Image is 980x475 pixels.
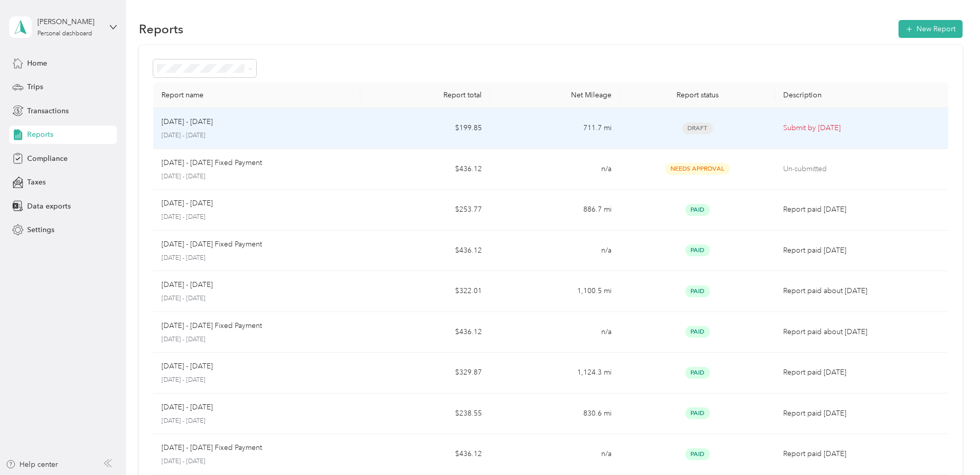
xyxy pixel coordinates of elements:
span: Needs Approval [665,163,730,175]
p: [DATE] - [DATE] [161,335,352,344]
p: Report paid [DATE] [783,367,940,378]
p: [DATE] - [DATE] [161,361,213,372]
p: [DATE] - [DATE] Fixed Payment [161,320,262,332]
span: Trips [27,81,43,92]
td: 711.7 mi [490,108,620,149]
iframe: Everlance-gr Chat Button Frame [923,418,980,475]
div: Report status [628,91,767,99]
th: Description [775,82,948,108]
td: $436.12 [360,149,490,190]
p: [DATE] - [DATE] [161,213,352,222]
td: $322.01 [360,271,490,312]
span: Paid [685,285,710,297]
th: Report name [153,82,360,108]
td: $436.12 [360,231,490,272]
p: [DATE] - [DATE] [161,198,213,209]
p: Report paid [DATE] [783,408,940,419]
span: Settings [27,224,54,235]
p: [DATE] - [DATE] [161,417,352,426]
button: New Report [899,20,963,38]
span: Home [27,58,47,69]
td: $238.55 [360,394,490,435]
span: Paid [685,326,710,338]
span: Transactions [27,106,69,116]
span: Paid [685,367,710,379]
td: $199.85 [360,108,490,149]
p: Report paid about [DATE] [783,285,940,297]
p: [DATE] - [DATE] Fixed Payment [161,157,262,169]
p: [DATE] - [DATE] [161,402,213,413]
td: n/a [490,312,620,353]
p: Report paid [DATE] [783,204,940,215]
p: Un-submitted [783,163,940,175]
p: [DATE] - [DATE] [161,376,352,385]
p: [DATE] - [DATE] [161,254,352,263]
td: $329.87 [360,353,490,394]
p: Submit by [DATE] [783,122,940,134]
td: $253.77 [360,190,490,231]
span: Draft [682,122,713,134]
p: [DATE] - [DATE] [161,279,213,291]
span: Paid [685,204,710,216]
div: Personal dashboard [37,31,92,37]
p: [DATE] - [DATE] [161,294,352,303]
h1: Reports [139,24,183,34]
p: [DATE] - [DATE] [161,457,352,466]
p: [DATE] - [DATE] [161,131,352,140]
p: Report paid [DATE] [783,245,940,256]
p: [DATE] - [DATE] [161,172,352,181]
span: Paid [685,407,710,419]
p: [DATE] - [DATE] Fixed Payment [161,442,262,453]
p: [DATE] - [DATE] [161,116,213,128]
td: $436.12 [360,434,490,475]
span: Paid [685,244,710,256]
span: Compliance [27,153,68,164]
p: Report paid [DATE] [783,448,940,460]
td: 886.7 mi [490,190,620,231]
p: [DATE] - [DATE] Fixed Payment [161,239,262,250]
td: n/a [490,434,620,475]
button: Help center [6,459,58,470]
td: $436.12 [360,312,490,353]
p: Report paid about [DATE] [783,326,940,338]
span: Paid [685,448,710,460]
th: Net Mileage [490,82,620,108]
span: Data exports [27,201,71,212]
td: n/a [490,231,620,272]
th: Report total [360,82,490,108]
td: 1,124.3 mi [490,353,620,394]
td: 1,100.5 mi [490,271,620,312]
td: n/a [490,149,620,190]
div: [PERSON_NAME] [37,16,101,27]
span: Reports [27,129,53,140]
td: 830.6 mi [490,394,620,435]
span: Taxes [27,177,46,188]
